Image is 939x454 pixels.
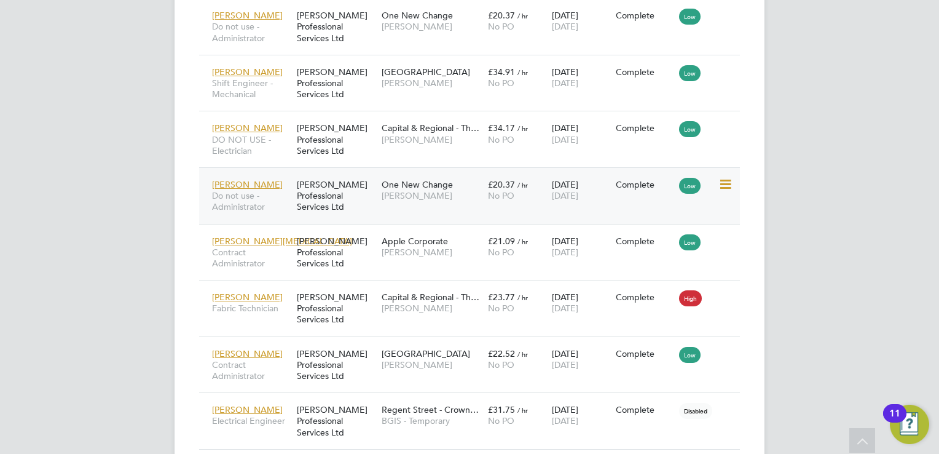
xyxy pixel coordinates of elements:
[517,180,528,189] span: / hr
[294,285,379,332] div: [PERSON_NAME] Professional Services Ltd
[212,134,291,156] span: DO NOT USE - Electrician
[212,247,291,269] span: Contract Administrator
[552,303,578,314] span: [DATE]
[616,292,674,303] div: Complete
[382,122,479,133] span: Capital & Regional - Th…
[549,229,613,264] div: [DATE]
[552,247,578,258] span: [DATE]
[209,229,740,239] a: [PERSON_NAME][MEDICAL_DATA]Contract Administrator[PERSON_NAME] Professional Services LtdApple Cor...
[382,179,453,190] span: One New Change
[294,4,379,50] div: [PERSON_NAME] Professional Services Ltd
[488,303,514,314] span: No PO
[517,405,528,415] span: / hr
[679,121,701,137] span: Low
[382,78,482,89] span: [PERSON_NAME]
[616,10,674,21] div: Complete
[382,303,482,314] span: [PERSON_NAME]
[517,11,528,20] span: / hr
[209,3,740,14] a: [PERSON_NAME]Do not use - Administrator[PERSON_NAME] Professional Services LtdOne New Change[PERS...
[382,348,470,359] span: [GEOGRAPHIC_DATA]
[552,190,578,201] span: [DATE]
[212,348,283,359] span: [PERSON_NAME]
[616,66,674,78] div: Complete
[549,60,613,95] div: [DATE]
[294,173,379,219] div: [PERSON_NAME] Professional Services Ltd
[616,348,674,359] div: Complete
[488,21,514,32] span: No PO
[382,404,479,415] span: Regent Street - Crown…
[488,134,514,145] span: No PO
[552,359,578,370] span: [DATE]
[212,10,283,21] span: [PERSON_NAME]
[549,4,613,38] div: [DATE]
[212,66,283,78] span: [PERSON_NAME]
[549,173,613,207] div: [DATE]
[382,236,448,247] span: Apple Corporate
[382,292,479,303] span: Capital & Regional - Th…
[488,292,515,303] span: £23.77
[517,349,528,359] span: / hr
[209,285,740,295] a: [PERSON_NAME]Fabric Technician[PERSON_NAME] Professional Services LtdCapital & Regional - Th…[PER...
[679,9,701,25] span: Low
[488,190,514,201] span: No PO
[209,60,740,70] a: [PERSON_NAME]Shift Engineer - Mechanical[PERSON_NAME] Professional Services Ltd[GEOGRAPHIC_DATA][...
[209,341,740,352] a: [PERSON_NAME]Contract Administrator[PERSON_NAME] Professional Services Ltd[GEOGRAPHIC_DATA][PERSO...
[488,122,515,133] span: £34.17
[549,285,613,320] div: [DATE]
[552,78,578,89] span: [DATE]
[616,179,674,190] div: Complete
[382,134,482,145] span: [PERSON_NAME]
[552,415,578,426] span: [DATE]
[679,403,712,419] span: Disabled
[552,134,578,145] span: [DATE]
[294,60,379,106] div: [PERSON_NAME] Professional Services Ltd
[488,348,515,359] span: £22.52
[382,247,482,258] span: [PERSON_NAME]
[212,122,283,133] span: [PERSON_NAME]
[212,359,291,381] span: Contract Administrator
[212,404,283,415] span: [PERSON_NAME]
[382,10,453,21] span: One New Change
[517,293,528,302] span: / hr
[488,359,514,370] span: No PO
[212,21,291,43] span: Do not use - Administrator
[382,190,482,201] span: [PERSON_NAME]
[488,179,515,190] span: £20.37
[294,342,379,388] div: [PERSON_NAME] Professional Services Ltd
[212,236,352,247] span: [PERSON_NAME][MEDICAL_DATA]
[488,415,514,426] span: No PO
[549,342,613,376] div: [DATE]
[488,404,515,415] span: £31.75
[488,10,515,21] span: £20.37
[549,116,613,151] div: [DATE]
[382,66,470,78] span: [GEOGRAPHIC_DATA]
[679,347,701,363] span: Low
[616,122,674,133] div: Complete
[294,229,379,276] div: [PERSON_NAME] Professional Services Ltd
[209,116,740,126] a: [PERSON_NAME]DO NOT USE - Electrician[PERSON_NAME] Professional Services LtdCapital & Regional - ...
[209,397,740,408] a: [PERSON_NAME]Electrical Engineer[PERSON_NAME] Professional Services LtdRegent Street - Crown…BGIS...
[212,190,291,212] span: Do not use - Administrator
[209,172,740,183] a: [PERSON_NAME]Do not use - Administrator[PERSON_NAME] Professional Services LtdOne New Change[PERS...
[212,303,291,314] span: Fabric Technician
[517,237,528,246] span: / hr
[549,398,613,432] div: [DATE]
[382,21,482,32] span: [PERSON_NAME]
[616,404,674,415] div: Complete
[294,398,379,444] div: [PERSON_NAME] Professional Services Ltd
[212,415,291,426] span: Electrical Engineer
[890,405,929,444] button: Open Resource Center, 11 new notifications
[679,65,701,81] span: Low
[488,247,514,258] span: No PO
[889,413,900,429] div: 11
[517,68,528,77] span: / hr
[679,178,701,194] span: Low
[382,359,482,370] span: [PERSON_NAME]
[679,290,702,306] span: High
[488,78,514,89] span: No PO
[488,236,515,247] span: £21.09
[616,236,674,247] div: Complete
[212,292,283,303] span: [PERSON_NAME]
[294,116,379,162] div: [PERSON_NAME] Professional Services Ltd
[488,66,515,78] span: £34.91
